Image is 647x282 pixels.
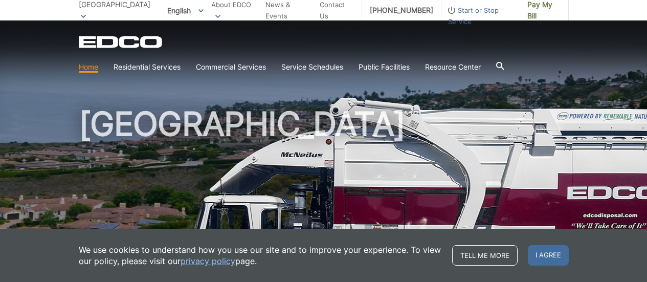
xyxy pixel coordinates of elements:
[79,61,98,73] a: Home
[528,245,569,266] span: I agree
[196,61,266,73] a: Commercial Services
[281,61,343,73] a: Service Schedules
[79,244,442,267] p: We use cookies to understand how you use our site and to improve your experience. To view our pol...
[359,61,410,73] a: Public Facilities
[452,245,518,266] a: Tell me more
[114,61,181,73] a: Residential Services
[425,61,481,73] a: Resource Center
[181,255,235,267] a: privacy policy
[79,36,164,48] a: EDCD logo. Return to the homepage.
[160,2,211,19] span: English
